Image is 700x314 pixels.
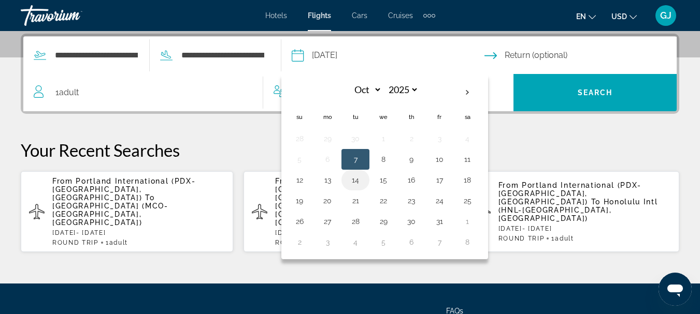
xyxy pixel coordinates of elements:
button: Day 30 [347,131,364,146]
button: Day 17 [431,173,448,187]
button: User Menu [652,5,679,26]
button: Day 11 [459,152,476,167]
button: Day 30 [403,214,420,229]
button: Day 22 [375,193,392,208]
button: Next month [453,81,481,104]
button: Day 12 [291,173,308,187]
button: Extra navigation items [423,7,435,24]
span: [GEOGRAPHIC_DATA] (MCO-[GEOGRAPHIC_DATA], [GEOGRAPHIC_DATA]) [52,202,168,227]
p: [DATE] - [DATE] [498,225,671,232]
button: Day 5 [375,235,392,249]
button: Day 29 [319,131,336,146]
button: Day 28 [347,214,364,229]
p: [DATE] - [DATE] [275,229,448,236]
span: Adult [555,235,574,242]
button: Day 16 [403,173,420,187]
span: en [576,12,586,21]
button: From Portland International (PDX-[GEOGRAPHIC_DATA], [GEOGRAPHIC_DATA]) To Honolulu Intl (HNL-[GEO... [467,171,679,252]
span: From [52,177,73,185]
button: Day 26 [291,214,308,229]
iframe: Button to launch messaging window [659,273,692,306]
button: Change currency [611,9,637,24]
span: Portland International (PDX-[GEOGRAPHIC_DATA], [GEOGRAPHIC_DATA]) [52,177,195,202]
span: To [591,198,601,206]
span: GJ [660,10,672,21]
button: Day 13 [319,173,336,187]
button: Day 8 [459,235,476,249]
a: Flights [308,11,331,20]
span: From [498,181,519,189]
button: Day 19 [291,193,308,208]
span: Adult [59,87,79,97]
button: From [GEOGRAPHIC_DATA] (SEA-[GEOGRAPHIC_DATA], [GEOGRAPHIC_DATA]) To [GEOGRAPHIC_DATA] (DXB-[GEOG... [244,171,456,252]
button: Day 14 [347,173,364,187]
button: Day 8 [375,152,392,167]
button: Day 7 [347,152,364,167]
button: Day 25 [459,193,476,208]
button: Day 9 [403,152,420,167]
span: Search [578,88,613,97]
button: Day 6 [319,152,336,167]
button: Day 20 [319,193,336,208]
button: Day 29 [375,214,392,229]
button: Search [513,74,677,111]
span: Honolulu Intl (HNL-[GEOGRAPHIC_DATA], [GEOGRAPHIC_DATA]) [498,198,658,222]
span: 1 [551,235,574,242]
button: Day 18 [459,173,476,187]
span: To [145,193,154,202]
button: Day 3 [431,131,448,146]
button: Day 7 [431,235,448,249]
button: Day 28 [291,131,308,146]
select: Select month [348,81,382,99]
button: Day 2 [403,131,420,146]
button: Select depart date [292,37,484,74]
button: Select return date [484,37,677,74]
button: Day 6 [403,235,420,249]
span: Adult [109,239,128,246]
span: [GEOGRAPHIC_DATA] (DXB-[GEOGRAPHIC_DATA], [GEOGRAPHIC_DATA]) [275,202,389,227]
button: Day 1 [459,214,476,229]
button: Day 10 [431,152,448,167]
select: Select year [385,81,419,99]
button: Day 4 [459,131,476,146]
button: Change language [576,9,596,24]
button: Day 3 [319,235,336,249]
button: Day 4 [347,235,364,249]
a: Hotels [265,11,287,20]
span: Portland International (PDX-[GEOGRAPHIC_DATA], [GEOGRAPHIC_DATA]) [498,181,641,206]
button: Day 31 [431,214,448,229]
p: Your Recent Searches [21,140,679,160]
button: Day 24 [431,193,448,208]
span: ROUND TRIP [275,239,321,246]
div: Search widget [23,36,677,111]
a: Travorium [21,2,124,29]
button: From Portland International (PDX-[GEOGRAPHIC_DATA], [GEOGRAPHIC_DATA]) To [GEOGRAPHIC_DATA] (MCO-... [21,171,233,252]
button: Day 1 [375,131,392,146]
a: Cruises [388,11,413,20]
span: 1 [55,85,79,100]
span: USD [611,12,627,21]
button: Day 21 [347,193,364,208]
p: [DATE] - [DATE] [52,229,225,236]
button: Day 5 [291,152,308,167]
table: Left calendar grid [285,81,481,252]
button: Day 27 [319,214,336,229]
button: Day 2 [291,235,308,249]
a: Cars [352,11,367,20]
span: [GEOGRAPHIC_DATA] (SEA-[GEOGRAPHIC_DATA], [GEOGRAPHIC_DATA]) [275,177,411,202]
button: Day 15 [375,173,392,187]
button: Day 23 [403,193,420,208]
span: From [275,177,296,185]
span: 1 [106,239,128,246]
button: Travelers: 1 adult, 0 children [23,74,513,111]
span: ROUND TRIP [52,239,98,246]
span: ROUND TRIP [498,235,545,242]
